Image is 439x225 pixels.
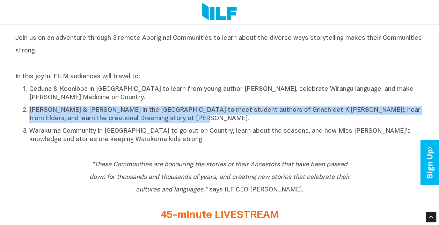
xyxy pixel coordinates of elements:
p: [PERSON_NAME] & [PERSON_NAME] in the [GEOGRAPHIC_DATA] to meet student authors of Grinch det K’[P... [29,106,424,123]
p: In this joyful FILM audiences will travel to: [15,73,424,81]
p: Warakurna Community in [GEOGRAPHIC_DATA] to go out on Country, learn about the seasons, and how M... [29,127,424,144]
div: Scroll Back to Top [426,212,436,222]
span: Join us on an adventure through 3 remote Aboriginal Communities to learn about the diverse ways s... [15,35,422,54]
p: Ceduna & Koonibba in [GEOGRAPHIC_DATA] to learn from young author [PERSON_NAME], celebrate Wirang... [29,85,424,102]
i: “These Communities are honouring the stories of their Ancestors that have been passed down for th... [89,162,350,193]
span: says ILF CEO [PERSON_NAME]. [89,162,350,193]
img: Logo [202,3,237,22]
h2: 45-minute LIVESTREAM [89,210,351,221]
